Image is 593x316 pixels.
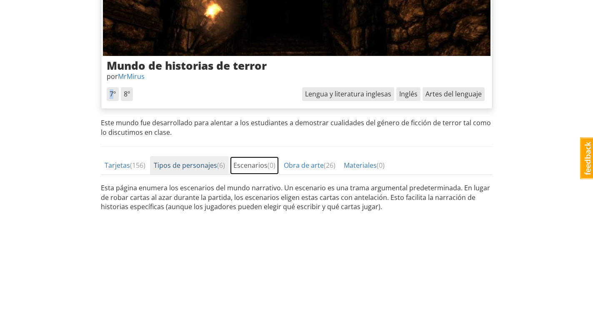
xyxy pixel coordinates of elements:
[105,161,130,170] font: Tarjetas
[110,89,116,99] font: 7º
[219,161,223,170] font: 6
[101,118,491,137] font: Este mundo fue desarrollado para alentar a los estudiantes a demostrar cualidades del género de f...
[383,161,385,170] font: )
[344,161,377,170] font: Materiales
[101,183,490,212] font: Esta página enumera los escenarios del mundo narrativo. Un escenario es una trama argumental pred...
[324,161,326,170] font: (
[107,58,267,73] font: Mundo de historias de terror
[270,161,273,170] font: 0
[305,89,391,99] font: Lengua y literatura inglesas
[326,161,333,170] font: 26
[284,161,324,170] font: Obra de arte
[118,72,145,81] a: MrMirus
[268,161,270,170] font: (
[143,161,145,170] font: )
[154,161,217,170] font: Tipos de personajes
[130,161,132,170] font: (
[217,161,219,170] font: (
[223,161,225,170] font: )
[333,161,335,170] font: )
[377,161,379,170] font: (
[124,89,130,99] font: 8º
[379,161,383,170] font: 0
[233,161,268,170] font: Escenarios
[425,89,482,99] font: Artes del lenguaje
[399,89,418,99] font: Inglés
[107,72,118,81] font: por
[273,161,275,170] font: )
[132,161,143,170] font: 156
